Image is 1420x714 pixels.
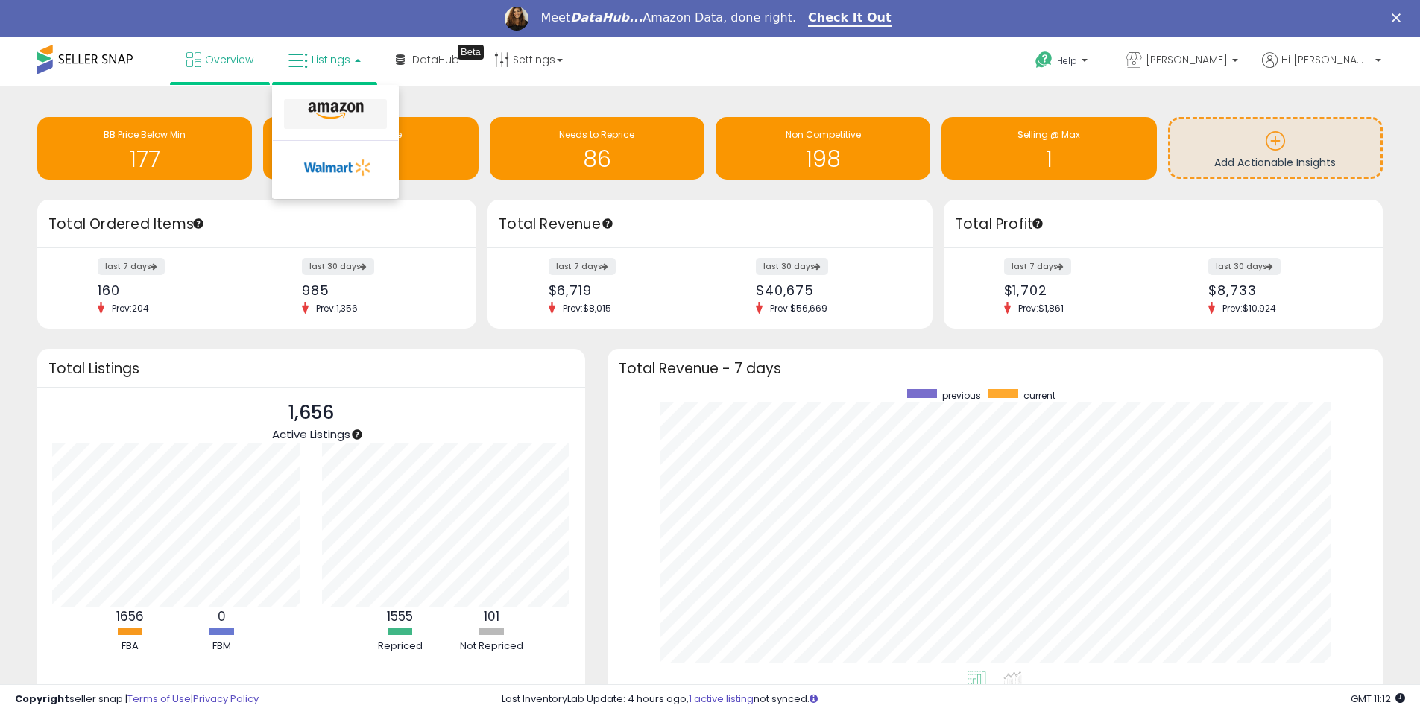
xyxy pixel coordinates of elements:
h3: Total Profit [955,214,1372,235]
div: Tooltip anchor [350,428,364,441]
div: $8,733 [1208,282,1357,298]
label: last 30 days [1208,258,1281,275]
span: Needs to Reprice [559,128,634,141]
span: previous [942,389,981,402]
div: FBA [86,639,175,654]
strong: Copyright [15,692,69,706]
i: Click here to read more about un-synced listings. [810,694,818,704]
div: Tooltip anchor [1031,217,1044,230]
label: last 7 days [549,258,616,275]
a: Non Competitive 198 [716,117,930,180]
h1: 86 [497,147,697,171]
div: Tooltip anchor [192,217,205,230]
span: Prev: $1,861 [1011,302,1071,315]
h1: 177 [45,147,244,171]
b: 1656 [116,607,144,625]
span: Listings [312,52,350,67]
a: Terms of Use [127,692,191,706]
div: Tooltip anchor [601,217,614,230]
span: Prev: 204 [104,302,157,315]
h3: Total Revenue - 7 days [619,363,1372,374]
i: DataHub... [570,10,643,25]
a: Add Actionable Insights [1170,119,1380,177]
span: Prev: $10,924 [1215,302,1284,315]
span: Add Actionable Insights [1214,155,1336,170]
span: Prev: $8,015 [555,302,619,315]
a: Hi [PERSON_NAME] [1262,52,1381,86]
a: DataHub [385,37,470,82]
span: Help [1057,54,1077,67]
span: [PERSON_NAME] [1146,52,1228,67]
h3: Total Ordered Items [48,214,465,235]
span: Selling @ Max [1017,128,1080,141]
span: BB Price Below Min [104,128,186,141]
span: Hi [PERSON_NAME] [1281,52,1371,67]
label: last 7 days [1004,258,1071,275]
div: Tooltip anchor [458,45,484,60]
label: last 30 days [302,258,374,275]
a: Selling @ Max 1 [941,117,1156,180]
div: 160 [98,282,246,298]
div: Meet Amazon Data, done right. [540,10,796,25]
h3: Total Revenue [499,214,921,235]
div: $40,675 [756,282,906,298]
h1: 163 [271,147,470,171]
a: Settings [483,37,574,82]
span: current [1023,389,1055,402]
a: Help [1023,40,1102,86]
a: Check It Out [808,10,892,27]
span: Prev: $56,669 [763,302,835,315]
i: Get Help [1035,51,1053,69]
span: Overview [205,52,253,67]
div: Repriced [356,639,445,654]
a: Listings [277,37,372,82]
span: Prev: 1,356 [309,302,365,315]
div: $1,702 [1004,282,1152,298]
h1: 198 [723,147,923,171]
div: Not Repriced [447,639,537,654]
span: 2025-08-18 11:12 GMT [1351,692,1405,706]
a: Needs to Reprice 86 [490,117,704,180]
h3: Total Listings [48,363,574,374]
p: 1,656 [272,399,350,427]
b: 0 [218,607,226,625]
div: Last InventoryLab Update: 4 hours ago, not synced. [502,692,1405,707]
b: 101 [484,607,499,625]
h1: 1 [949,147,1149,171]
div: Close [1392,13,1407,22]
a: BB Price Below Min 177 [37,117,252,180]
b: 1555 [387,607,413,625]
a: Privacy Policy [193,692,259,706]
span: Inventory Age [340,128,402,141]
label: last 30 days [756,258,828,275]
span: Active Listings [272,426,350,442]
a: Overview [175,37,265,82]
div: $6,719 [549,282,699,298]
div: 985 [302,282,450,298]
a: Inventory Age 163 [263,117,478,180]
div: seller snap | | [15,692,259,707]
img: Profile image for Georgie [505,7,528,31]
label: last 7 days [98,258,165,275]
a: 1 active listing [689,692,754,706]
span: Non Competitive [786,128,861,141]
div: FBM [177,639,267,654]
a: [PERSON_NAME] [1115,37,1249,86]
span: DataHub [412,52,459,67]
